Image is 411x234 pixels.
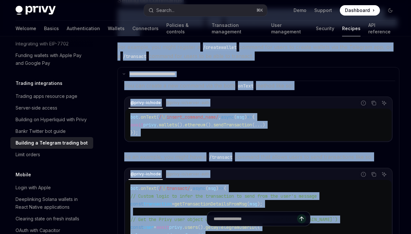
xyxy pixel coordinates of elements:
div: Bankr Twitter bot guide [16,127,66,135]
button: Report incorrect code [359,170,368,179]
span: bot [130,185,138,191]
div: Building on Hyperliquid with Privy [16,116,87,123]
span: ⌘ K [256,8,263,13]
span: ( [247,201,250,207]
span: async [221,114,234,120]
div: Building a Telegram trading bot [16,139,88,147]
span: ( [252,122,255,128]
span: , [218,114,221,120]
span: transact/ [167,185,190,191]
span: ) [262,122,265,128]
span: // Custom logic to infer the transaction to send from the user's message [130,193,317,199]
div: @privy-io/node [128,170,163,178]
span: await [130,122,143,128]
span: const [130,201,143,207]
h5: Mobile [16,171,31,179]
button: Send message [297,214,306,223]
span: ... [255,122,262,128]
button: Copy the contents from the code block [370,170,378,179]
span: onText [141,185,156,191]
span: ( [234,114,237,120]
span: You can create a new command via the bot’s method like so: [124,82,293,89]
div: Clearing state on fresh installs [16,215,79,223]
div: @privy-io/server-auth [164,99,211,107]
span: / [159,185,161,191]
span: ( [156,114,159,120]
input: Ask a question... [214,212,297,226]
a: Wallets [108,21,125,36]
span: msg [250,201,257,207]
span: ( [205,185,208,191]
span: . [138,185,141,191]
button: Report incorrect code [359,99,368,107]
a: Support [314,7,332,14]
span: (). [205,122,213,128]
div: Server-side access [16,104,57,112]
code: /transact [206,154,235,161]
span: }); [130,130,138,135]
span: / [159,114,161,120]
span: => [247,114,252,120]
span: = [172,201,174,207]
span: For example, you might register a command for users to create wallets via the Telegram app, or a ... [117,42,399,61]
a: Security [316,21,334,36]
a: Policies & controls [166,21,204,36]
a: Bankr Twitter bot guide [10,125,93,137]
a: Trading apps resource page [10,90,93,102]
span: (). [177,122,185,128]
button: Ask AI [380,170,388,179]
code: onText [235,82,256,89]
a: Welcome [16,21,36,36]
a: Dashboard [340,5,380,16]
a: Deeplinking Solana wallets in React Native applications [10,193,93,213]
span: onText [141,114,156,120]
a: Funding wallets with Apple Pay and Google Pay [10,50,93,69]
span: bot [130,114,138,120]
button: Copy the contents from the code block [370,99,378,107]
a: API reference [368,21,395,36]
a: Recipes [342,21,361,36]
span: , [190,185,193,191]
span: . [138,114,141,120]
span: { [224,185,226,191]
span: ) [244,114,247,120]
a: Limit orders [10,149,93,160]
span: sendTransaction [213,122,252,128]
span: async [193,185,205,191]
span: { [252,114,255,120]
a: Demo [294,7,306,14]
button: Toggle dark mode [385,5,395,16]
span: ethereum [185,122,205,128]
a: Connectors [132,21,159,36]
a: Server-side access [10,102,93,114]
a: Basics [44,21,59,36]
div: Deeplinking Solana wallets in React Native applications [16,195,89,211]
span: . [156,122,159,128]
span: msg [237,114,244,120]
span: As an example, you might have a command that allows users to send transactions like so. [124,154,372,160]
a: Authentication [67,21,100,36]
a: Building a Telegram trading bot [10,137,93,149]
span: privy [143,122,156,128]
a: Login with Apple [10,182,93,193]
div: @privy-io/server-auth [164,170,211,178]
span: ) [216,185,218,191]
div: Search... [156,6,174,14]
h5: Trading integrations [16,79,62,87]
span: ); [257,201,262,207]
span: getTransactionDetailsFromMsg [174,201,247,207]
span: ( [156,185,159,191]
button: Open search [144,5,267,16]
a: Building on Hyperliquid with Privy [10,114,93,125]
span: \/ [161,114,167,120]
div: Funding wallets with Apple Pay and Google Pay [16,52,89,67]
span: wallets [159,122,177,128]
code: /transact [120,53,149,60]
span: => [218,185,224,191]
span: msg [208,185,216,191]
div: Limit orders [16,151,40,158]
div: @privy-io/node [128,99,163,107]
code: /createwallet [200,44,239,51]
img: dark logo [16,6,56,15]
span: \/ [161,185,167,191]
